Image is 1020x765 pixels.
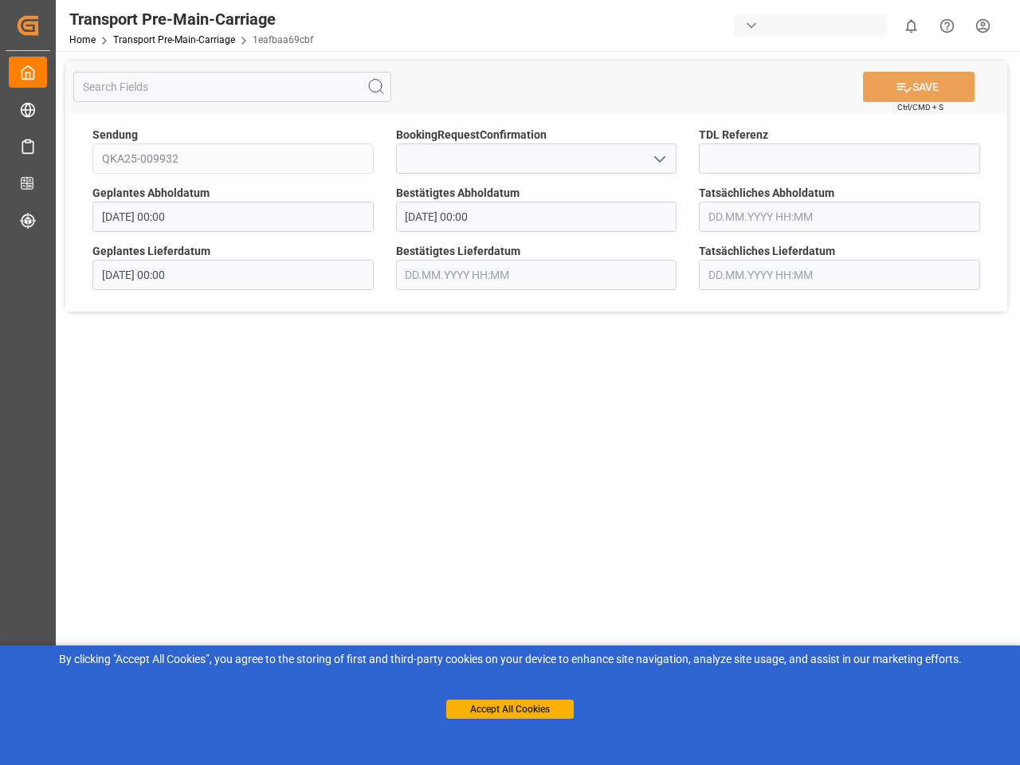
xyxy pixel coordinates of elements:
span: Tatsächliches Abholdatum [699,185,834,202]
input: Search Fields [73,72,391,102]
span: Bestätigtes Lieferdatum [396,243,520,260]
div: Transport Pre-Main-Carriage [69,7,313,31]
span: Ctrl/CMD + S [897,101,943,113]
button: open menu [647,147,671,171]
a: Home [69,34,96,45]
span: Tatsächliches Lieferdatum [699,243,835,260]
input: DD.MM.YYYY HH:MM [396,202,677,232]
span: TDL Referenz [699,127,768,143]
span: BookingRequestConfirmation [396,127,547,143]
button: SAVE [863,72,975,102]
input: DD.MM.YYYY HH:MM [699,260,980,290]
div: By clicking "Accept All Cookies”, you agree to the storing of first and third-party cookies on yo... [11,651,1009,668]
input: DD.MM.YYYY HH:MM [92,260,374,290]
a: Transport Pre-Main-Carriage [113,34,235,45]
span: Geplantes Lieferdatum [92,243,210,260]
button: show 0 new notifications [893,8,929,44]
span: Sendung [92,127,138,143]
button: Accept All Cookies [446,700,574,719]
input: DD.MM.YYYY HH:MM [92,202,374,232]
input: DD.MM.YYYY HH:MM [396,260,677,290]
span: Bestätigtes Abholdatum [396,185,520,202]
span: Geplantes Abholdatum [92,185,210,202]
button: Help Center [929,8,965,44]
input: DD.MM.YYYY HH:MM [699,202,980,232]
